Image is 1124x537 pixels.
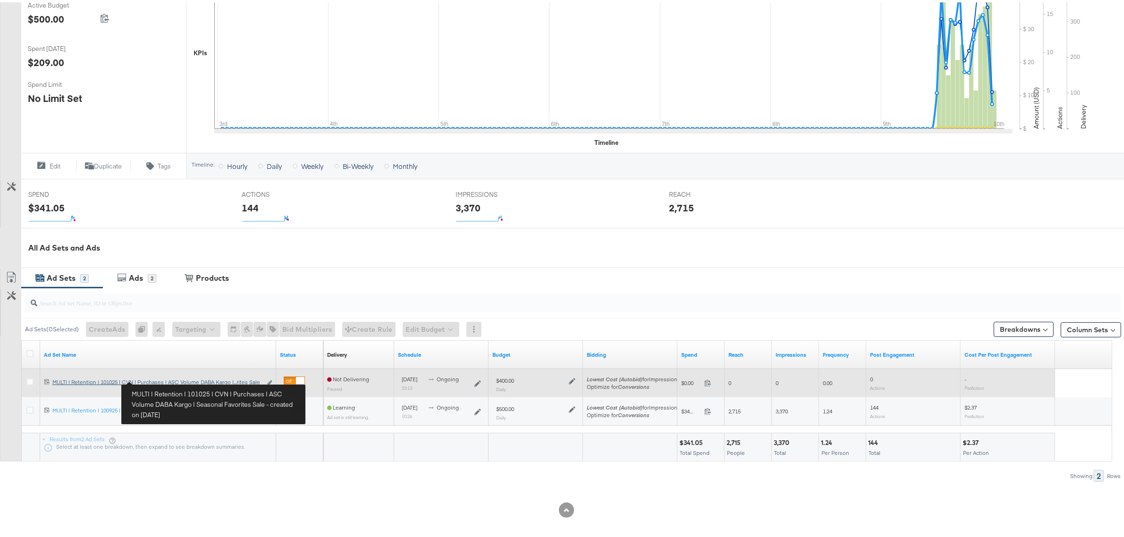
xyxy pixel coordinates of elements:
div: 2,715 [669,199,694,212]
button: Breakdowns [994,319,1054,335]
div: Rows [1107,470,1121,477]
a: The number of people your ad was served to. [728,349,768,356]
span: Not Delivering [327,373,369,380]
span: 2,715 [728,405,741,412]
div: Ad Sets [47,270,76,281]
span: 0.00 [823,377,832,384]
div: $341.05 [28,199,65,212]
span: IMPRESSIONS [456,188,526,197]
span: SPEND [28,188,99,197]
a: Shows when your Ad Set is scheduled to deliver. [398,349,485,356]
sub: Per Action [964,383,984,388]
sub: Daily [496,412,506,418]
button: Edit [21,158,76,169]
sub: Paused [327,384,342,389]
span: 0 [870,373,873,380]
sub: Ad set is still learning. [327,412,369,418]
div: Timeline: [191,159,215,166]
span: 0 [728,377,731,384]
text: Delivery [1079,102,1088,126]
text: Amount (USD) [1032,85,1040,126]
div: No Limit Set [28,89,82,103]
sub: 23:13 [402,383,412,388]
div: 3,370 [774,436,792,445]
button: Duplicate [76,158,131,169]
span: Total [869,447,880,454]
div: 2 [148,272,156,280]
span: [DATE] [402,373,417,380]
a: The average cost per action related to your Page's posts as a result of your ad. [964,349,1051,356]
button: Tags [131,158,186,169]
span: Hourly [227,159,247,168]
span: Total [774,447,786,454]
div: KPIs [194,46,207,55]
div: MULTI | Retention | 100925 | CVN | Purchases | ASC Volume DABA Kargo | Dual Image [52,404,262,412]
span: $341.05 [681,405,701,412]
a: Shows the current budget of Ad Set. [492,349,579,356]
a: Reflects the ability of your Ad Set to achieve delivery based on ad states, schedule and budget. [327,349,347,356]
a: Shows your bid and optimisation settings for this Ad Set. [587,349,674,356]
label: Active [284,415,305,421]
text: Actions [1056,104,1064,126]
div: $341.05 [679,436,706,445]
span: Total Spend [680,447,710,454]
a: The average number of times your ad was served to each person. [823,349,862,356]
span: 1.24 [823,405,832,412]
div: 0 [135,319,152,335]
span: ongoing [437,402,459,409]
div: Showing: [1070,470,1094,477]
div: Delivery [327,349,347,356]
div: MULTI | Retention | 101025 | CVN | Purchases | ASC Volume DABA Kargo |...rites Sale [52,376,262,384]
div: 2 [80,272,89,280]
sub: Per Action [964,411,984,417]
span: People [727,447,745,454]
div: Ads [129,270,143,281]
span: 144 [870,402,879,409]
div: 2,715 [727,436,744,445]
div: Optimize for [587,409,680,417]
a: MULTI | Retention | 100925 | CVN | Purchases | ASC Volume DABA Kargo | Dual Image [52,404,262,414]
span: Edit [50,159,60,168]
span: [DATE] [402,402,417,409]
span: Per Action [963,447,989,454]
a: The number of times your ad was served. On mobile apps an ad is counted as served the first time ... [776,349,815,356]
span: for Impressions [587,402,680,409]
span: 0 [776,377,778,384]
a: The total amount spent to date. [681,349,721,356]
a: Your Ad Set name. [44,349,272,356]
span: Spent [DATE] [28,42,99,51]
div: $400.00 [496,375,514,382]
a: Shows the current state of your Ad Set. [280,349,320,356]
div: 144 [868,436,881,445]
input: Search Ad Set Name, ID or Objective [37,287,1019,306]
sub: Actions [870,411,885,417]
span: $0.00 [681,377,701,384]
em: Lowest Cost (Autobid) [587,373,642,380]
span: ACTIONS [242,188,313,197]
em: Conversions [618,381,649,388]
div: $500.00 [496,403,514,411]
em: Conversions [618,409,649,416]
div: 3,370 [456,199,481,212]
div: 2 [1094,468,1104,479]
sub: Actions [870,383,885,388]
div: $2.37 [963,436,981,445]
span: Weekly [301,159,323,168]
span: for Impressions [587,373,680,380]
div: Products [196,270,229,281]
span: Duplicate [94,159,122,168]
span: - [964,373,966,380]
div: Ad Sets ( 0 Selected) [25,323,79,331]
div: Timeline [595,136,619,145]
button: Column Sets [1061,320,1121,335]
div: Optimize for [587,381,680,388]
span: Spend Limit [28,78,99,87]
sub: Daily [496,384,506,390]
a: MULTI | Retention | 101025 | CVN | Purchases | ASC Volume DABA Kargo |...rites Sale [52,376,262,386]
span: 3,370 [776,405,788,412]
span: Daily [267,159,282,168]
sub: 10:26 [402,411,412,417]
span: ongoing [437,373,459,380]
span: Monthly [393,159,417,168]
a: The number of actions related to your Page's posts as a result of your ad. [870,349,957,356]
